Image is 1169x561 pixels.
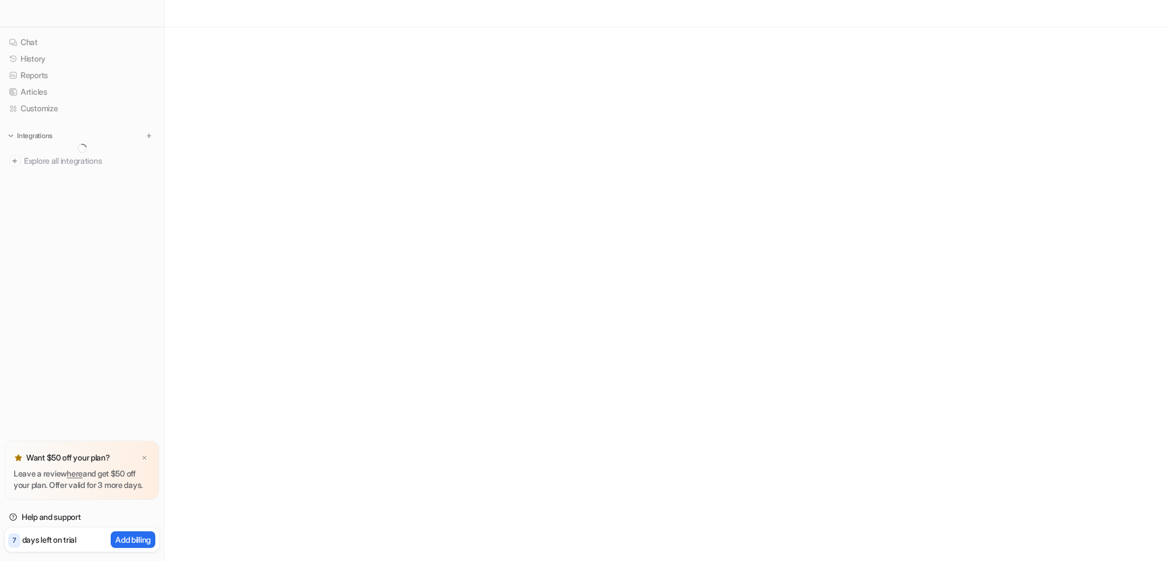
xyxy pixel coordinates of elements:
[145,132,153,140] img: menu_add.svg
[5,509,159,525] a: Help and support
[67,469,83,478] a: here
[5,67,159,83] a: Reports
[5,100,159,116] a: Customize
[22,534,76,546] p: days left on trial
[115,534,151,546] p: Add billing
[141,454,148,462] img: x
[26,452,110,463] p: Want $50 off your plan?
[5,153,159,169] a: Explore all integrations
[13,535,16,546] p: 7
[7,132,15,140] img: expand menu
[24,152,155,170] span: Explore all integrations
[14,453,23,462] img: star
[5,51,159,67] a: History
[5,130,56,142] button: Integrations
[111,531,155,548] button: Add billing
[17,131,53,140] p: Integrations
[14,468,150,491] p: Leave a review and get $50 off your plan. Offer valid for 3 more days.
[9,155,21,167] img: explore all integrations
[5,84,159,100] a: Articles
[5,34,159,50] a: Chat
